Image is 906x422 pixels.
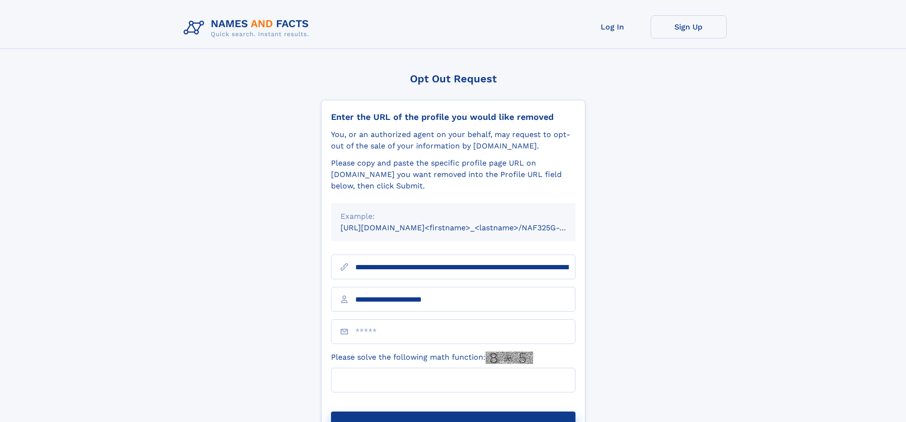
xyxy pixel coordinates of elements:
[651,15,727,39] a: Sign Up
[331,129,575,152] div: You, or an authorized agent on your behalf, may request to opt-out of the sale of your informatio...
[331,352,533,364] label: Please solve the following math function:
[331,157,575,192] div: Please copy and paste the specific profile page URL on [DOMAIN_NAME] you want removed into the Pr...
[321,73,585,85] div: Opt Out Request
[331,112,575,122] div: Enter the URL of the profile you would like removed
[341,211,566,222] div: Example:
[341,223,594,232] small: [URL][DOMAIN_NAME]<firstname>_<lastname>/NAF325G-xxxxxxxx
[180,15,317,41] img: Logo Names and Facts
[575,15,651,39] a: Log In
